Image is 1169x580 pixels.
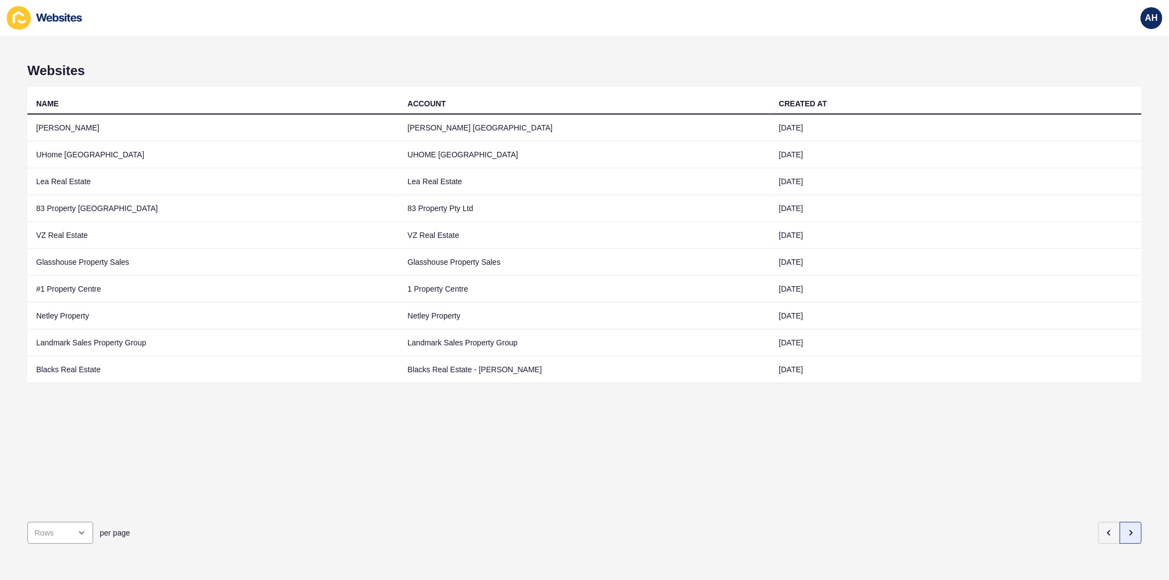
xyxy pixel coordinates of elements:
[770,168,1142,195] td: [DATE]
[770,141,1142,168] td: [DATE]
[399,195,771,222] td: 83 Property Pty Ltd
[1145,13,1157,24] span: AH
[27,522,93,544] div: open menu
[27,168,399,195] td: Lea Real Estate
[399,168,771,195] td: Lea Real Estate
[399,222,771,249] td: VZ Real Estate
[770,303,1142,329] td: [DATE]
[27,222,399,249] td: VZ Real Estate
[27,141,399,168] td: UHome [GEOGRAPHIC_DATA]
[770,115,1142,141] td: [DATE]
[770,276,1142,303] td: [DATE]
[27,303,399,329] td: Netley Property
[100,527,130,538] span: per page
[399,303,771,329] td: Netley Property
[770,356,1142,383] td: [DATE]
[399,249,771,276] td: Glasshouse Property Sales
[399,356,771,383] td: Blacks Real Estate - [PERSON_NAME]
[399,141,771,168] td: UHOME [GEOGRAPHIC_DATA]
[27,329,399,356] td: Landmark Sales Property Group
[779,98,827,109] div: CREATED AT
[770,329,1142,356] td: [DATE]
[399,329,771,356] td: Landmark Sales Property Group
[408,98,446,109] div: ACCOUNT
[27,63,1142,78] h1: Websites
[399,276,771,303] td: 1 Property Centre
[27,356,399,383] td: Blacks Real Estate
[27,195,399,222] td: 83 Property [GEOGRAPHIC_DATA]
[770,222,1142,249] td: [DATE]
[27,249,399,276] td: Glasshouse Property Sales
[36,98,59,109] div: NAME
[770,195,1142,222] td: [DATE]
[770,249,1142,276] td: [DATE]
[27,115,399,141] td: [PERSON_NAME]
[399,115,771,141] td: [PERSON_NAME] [GEOGRAPHIC_DATA]
[27,276,399,303] td: #1 Property Centre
